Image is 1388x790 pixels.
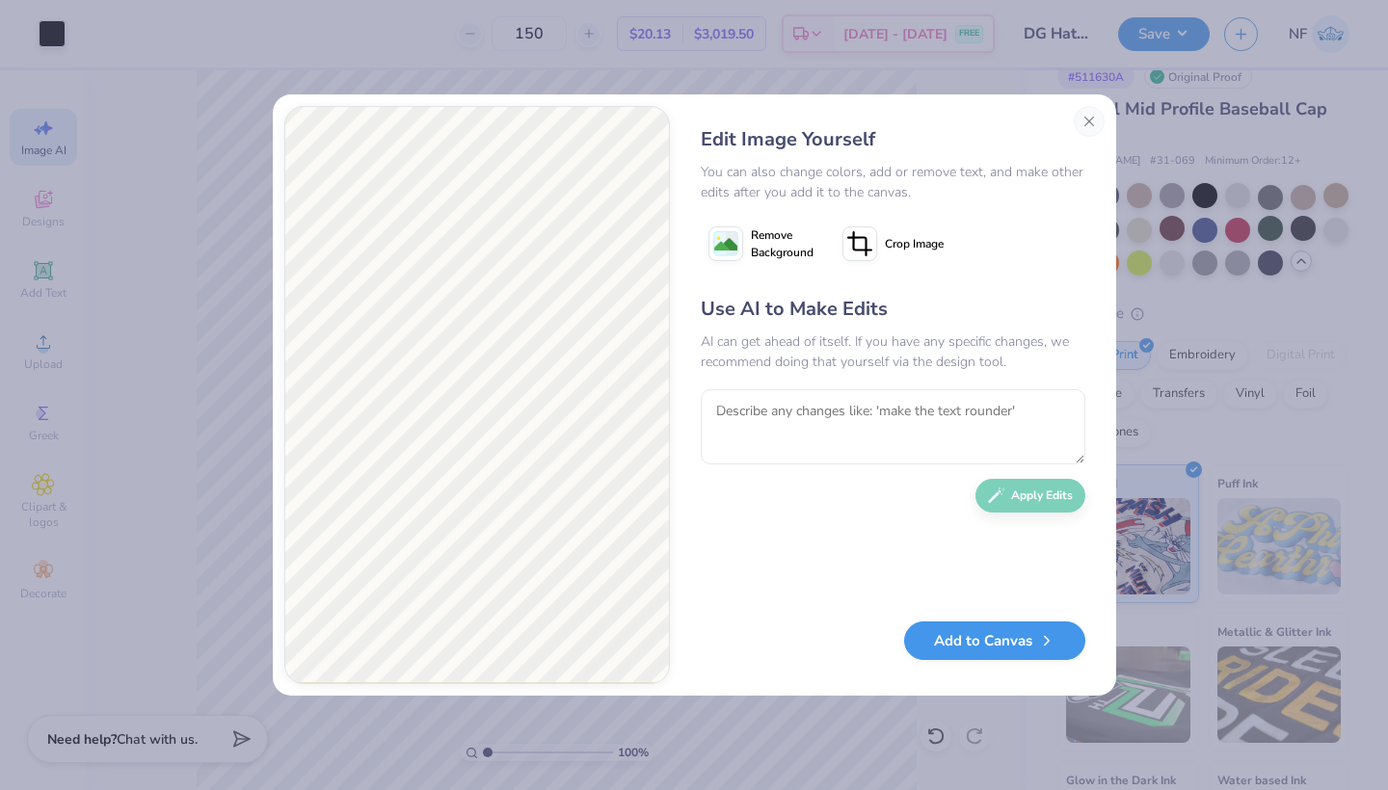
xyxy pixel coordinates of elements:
button: Close [1074,106,1105,137]
span: Crop Image [885,235,944,252]
div: Use AI to Make Edits [701,295,1085,324]
button: Remove Background [701,220,821,268]
div: You can also change colors, add or remove text, and make other edits after you add it to the canvas. [701,162,1085,202]
button: Add to Canvas [904,621,1085,661]
button: Crop Image [835,220,955,268]
div: AI can get ahead of itself. If you have any specific changes, we recommend doing that yourself vi... [701,331,1085,372]
div: Edit Image Yourself [701,125,1085,154]
span: Remove Background [751,226,814,261]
